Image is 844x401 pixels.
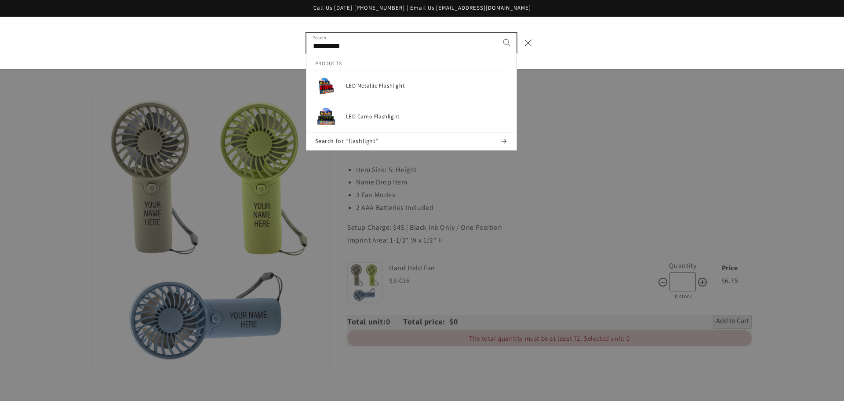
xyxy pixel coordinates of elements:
[519,33,538,52] button: Close
[315,106,337,128] img: LED Camo Flashlight
[315,53,508,70] h2: Products
[346,82,508,90] h3: LED Metallic Flashlight
[306,70,517,101] a: LED Metallic Flashlight
[497,33,517,52] button: Search
[346,113,508,121] h3: LED Camo Flashlight
[306,101,517,132] a: LED Camo Flashlight
[306,132,517,150] button: Search for “flashlight”
[315,75,337,97] img: LED Metallic Flashlight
